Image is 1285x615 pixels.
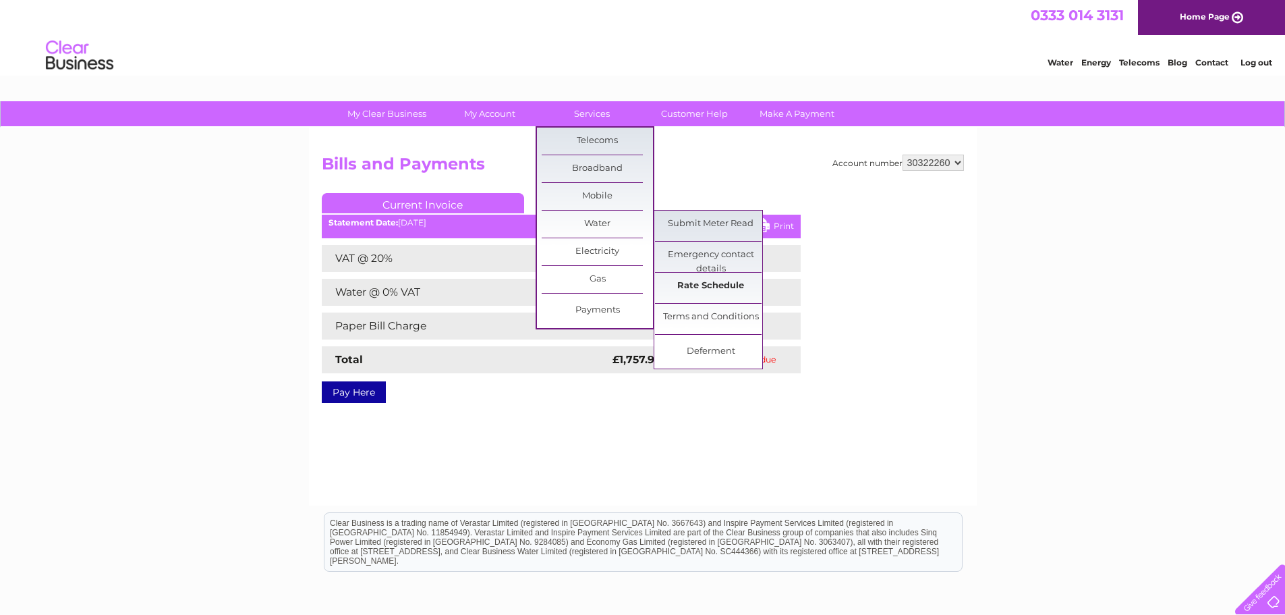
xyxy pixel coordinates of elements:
a: 0333 014 3131 [1031,7,1124,24]
a: My Account [434,101,545,126]
div: Clear Business is a trading name of Verastar Limited (registered in [GEOGRAPHIC_DATA] No. 3667643... [324,7,962,65]
img: logo.png [45,35,114,76]
a: Customer Help [639,101,750,126]
a: Water [542,211,653,238]
h2: Bills and Payments [322,155,964,180]
a: Energy [1081,57,1111,68]
a: My Clear Business [331,101,442,126]
div: Account number [832,155,964,171]
a: Gas [542,266,653,293]
a: Broadband [542,155,653,182]
a: Rate Schedule [655,273,766,300]
td: Paper Bill Charge [322,313,609,340]
strong: Total [335,353,363,366]
strong: £1,757.96 [612,353,661,366]
a: Telecoms [1119,57,1160,68]
td: VAT @ 20% [322,245,609,272]
a: Electricity [542,238,653,265]
a: Log out [1240,57,1272,68]
a: Contact [1195,57,1228,68]
div: [DATE] [322,218,801,228]
a: Deferment [655,338,766,365]
a: Services [536,101,648,126]
a: Mobile [542,183,653,210]
td: Water @ 0% VAT [322,279,609,306]
a: Pay Here [322,381,386,403]
a: Terms and Conditions [655,304,766,331]
a: Current Invoice [322,193,524,213]
a: Payments [542,297,653,324]
a: Submit Meter Read [655,211,766,238]
a: Water [1048,57,1073,68]
a: Print [753,218,794,238]
a: Blog [1168,57,1187,68]
b: Statement Date: [329,217,398,228]
a: Make A Payment [741,101,853,126]
a: Telecoms [542,128,653,155]
a: Emergency contact details [655,242,766,269]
